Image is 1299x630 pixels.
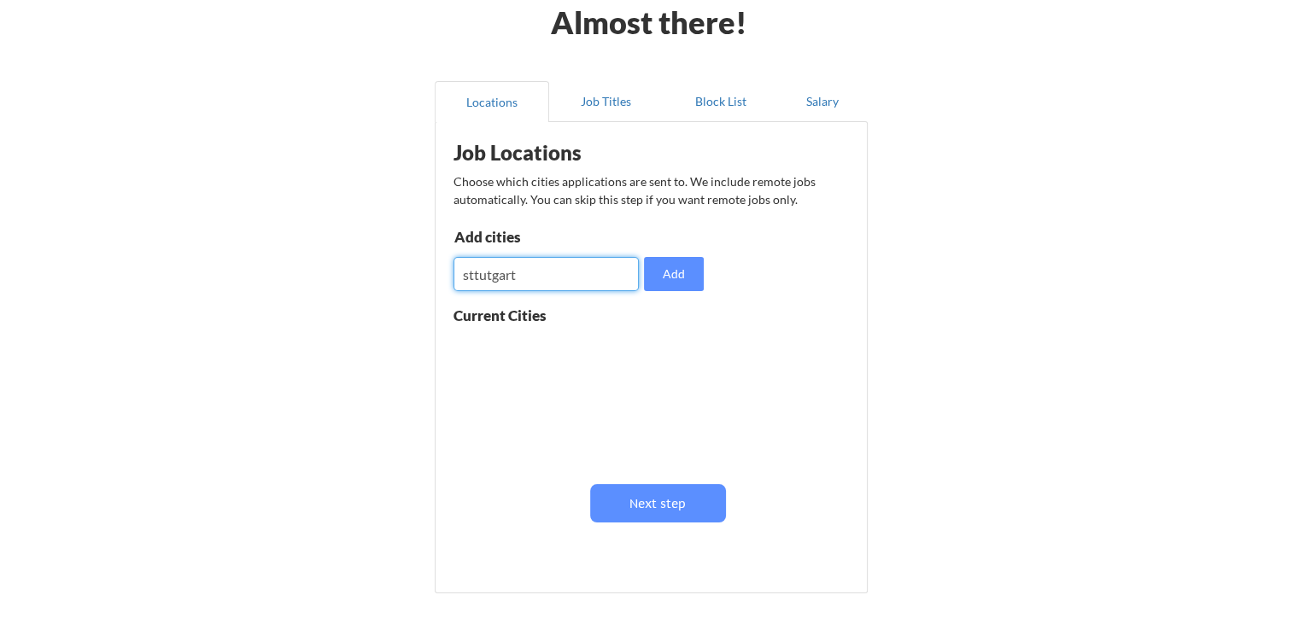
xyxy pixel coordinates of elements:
[453,143,669,163] div: Job Locations
[453,257,639,291] input: Type here...
[590,484,726,522] button: Next step
[644,257,704,291] button: Add
[453,308,583,323] div: Current Cities
[530,7,768,38] div: Almost there!
[778,81,868,122] button: Salary
[453,172,846,208] div: Choose which cities applications are sent to. We include remote jobs automatically. You can skip ...
[454,230,631,244] div: Add cities
[664,81,778,122] button: Block List
[549,81,664,122] button: Job Titles
[435,81,549,122] button: Locations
